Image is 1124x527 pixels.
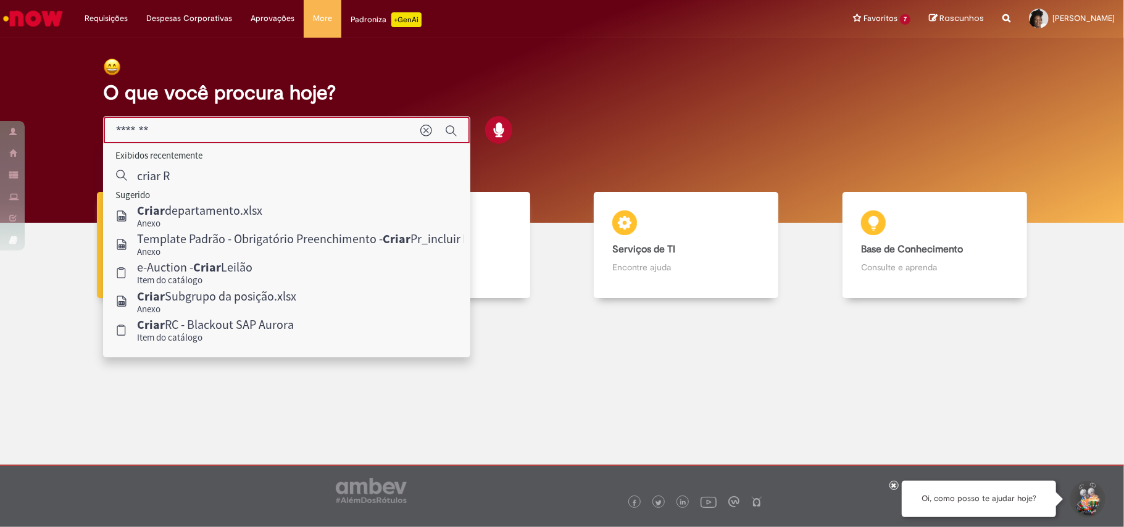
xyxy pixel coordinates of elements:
[861,261,1009,273] p: Consulte e aprenda
[939,12,984,24] span: Rascunhos
[562,192,811,299] a: Serviços de TI Encontre ajuda
[65,192,314,299] a: Tirar dúvidas Tirar dúvidas com Lupi Assist e Gen Ai
[680,499,686,507] img: logo_footer_linkedin.png
[146,12,232,25] span: Despesas Corporativas
[900,14,910,25] span: 7
[810,192,1059,299] a: Base de Conhecimento Consulte e aprenda
[929,13,984,25] a: Rascunhos
[751,496,762,507] img: logo_footer_naosei.png
[85,12,128,25] span: Requisições
[313,12,332,25] span: More
[701,494,717,510] img: logo_footer_youtube.png
[612,261,760,273] p: Encontre ajuda
[336,478,407,503] img: logo_footer_ambev_rotulo_gray.png
[1,6,65,31] img: ServiceNow
[861,243,963,255] b: Base de Conhecimento
[864,12,897,25] span: Favoritos
[1052,13,1115,23] span: [PERSON_NAME]
[351,12,422,27] div: Padroniza
[631,500,638,506] img: logo_footer_facebook.png
[391,12,422,27] p: +GenAi
[1068,481,1105,518] button: Iniciar Conversa de Suporte
[902,481,1056,517] div: Oi, como posso te ajudar hoje?
[612,243,675,255] b: Serviços de TI
[103,58,121,76] img: happy-face.png
[656,500,662,506] img: logo_footer_twitter.png
[728,496,739,507] img: logo_footer_workplace.png
[103,82,1021,104] h2: O que você procura hoje?
[251,12,294,25] span: Aprovações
